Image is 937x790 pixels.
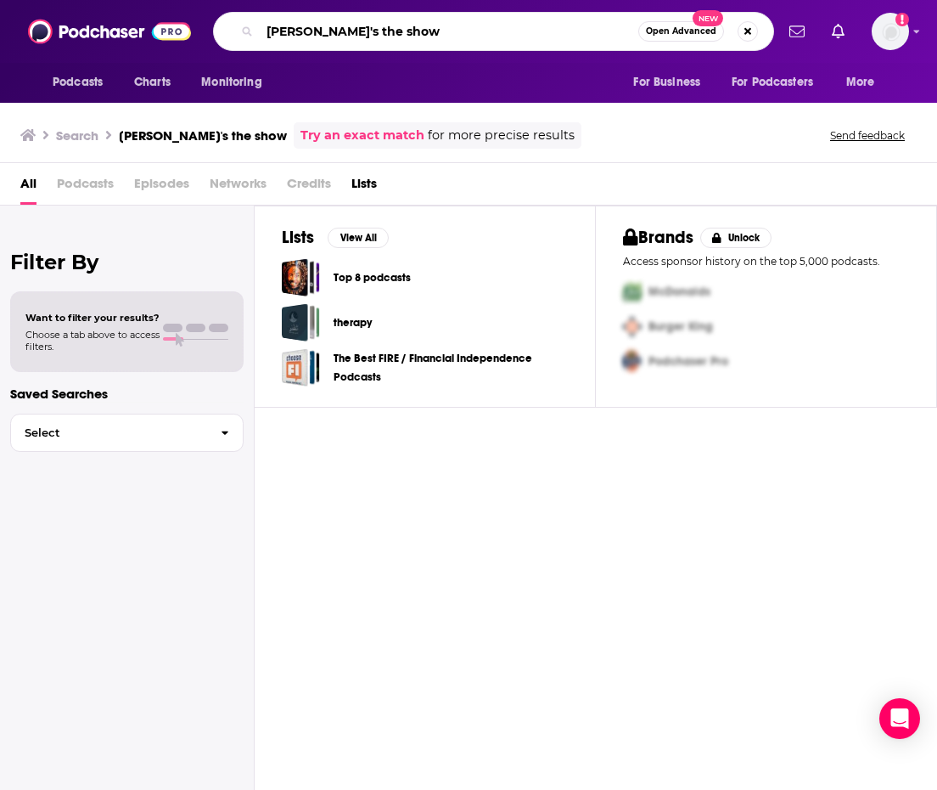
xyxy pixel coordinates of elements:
[721,66,838,99] button: open menu
[638,21,724,42] button: Open AdvancedNew
[10,414,244,452] button: Select
[872,13,909,50] button: Show profile menu
[648,319,713,334] span: Burger King
[287,170,331,205] span: Credits
[282,258,320,296] a: Top 8 podcasts
[646,27,716,36] span: Open Advanced
[648,354,728,369] span: Podchaser Pro
[213,12,774,51] div: Search podcasts, credits, & more...
[693,10,723,26] span: New
[134,71,171,94] span: Charts
[56,127,98,144] h3: Search
[119,127,287,144] h3: [PERSON_NAME]'s the show
[834,66,896,99] button: open menu
[10,250,244,274] h2: Filter By
[328,228,389,248] button: View All
[623,227,693,248] h2: Brands
[879,698,920,739] div: Open Intercom Messenger
[25,329,160,353] span: Choose a tab above to access filters.
[616,309,648,344] img: Second Pro Logo
[334,268,411,287] a: Top 8 podcasts
[134,170,189,205] span: Episodes
[648,285,710,299] span: McDonalds
[282,348,320,387] a: The Best FIRE / Financial Independence Podcasts
[300,126,424,145] a: Try an exact match
[189,66,283,99] button: open menu
[825,128,910,143] button: Send feedback
[53,71,103,94] span: Podcasts
[732,71,813,94] span: For Podcasters
[282,303,320,341] a: therapy
[201,71,261,94] span: Monitoring
[825,17,851,46] a: Show notifications dropdown
[282,227,389,248] a: ListsView All
[621,66,721,99] button: open menu
[282,227,314,248] h2: Lists
[895,13,909,26] svg: Add a profile image
[623,255,909,268] p: Access sponsor history on the top 5,000 podcasts.
[20,170,36,205] a: All
[260,18,638,45] input: Search podcasts, credits, & more...
[210,170,267,205] span: Networks
[872,13,909,50] img: User Profile
[25,312,160,324] span: Want to filter your results?
[633,71,700,94] span: For Business
[334,313,372,332] a: therapy
[872,13,909,50] span: Logged in as sarahhallprinc
[57,170,114,205] span: Podcasts
[616,344,648,379] img: Third Pro Logo
[351,170,377,205] a: Lists
[10,386,244,402] p: Saved Searches
[11,427,207,438] span: Select
[428,126,575,145] span: for more precise results
[28,15,191,48] img: Podchaser - Follow, Share and Rate Podcasts
[616,274,648,309] img: First Pro Logo
[846,71,875,94] span: More
[334,349,568,387] a: The Best FIRE / Financial Independence Podcasts
[41,66,125,99] button: open menu
[123,66,181,99] a: Charts
[783,17,811,46] a: Show notifications dropdown
[700,228,772,248] button: Unlock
